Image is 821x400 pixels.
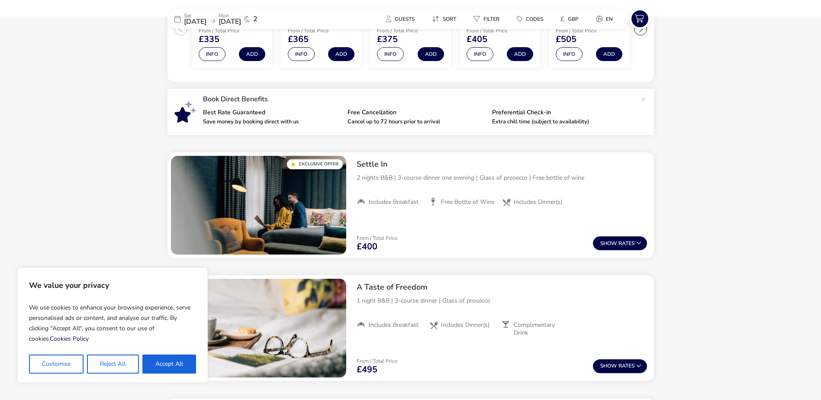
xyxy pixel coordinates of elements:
[492,119,630,125] p: Extra chill time (subject to availability)
[350,152,654,213] div: Settle In2 nights B&B | 3-course dinner one evening | Glass of prosecco | Free bottle of wineIncl...
[507,47,533,61] button: Add
[593,359,647,373] button: ShowRates
[350,275,654,344] div: A Taste of Freedom1 night B&B | 3-course dinner | Glass of proseccoIncludes BreakfastIncludes Din...
[171,279,346,377] swiper-slide: 1 / 1
[510,13,554,25] naf-pibe-menu-bar-item: Codes
[357,282,647,292] h2: A Taste of Freedom
[357,173,647,182] p: 2 nights B&B | 3-course dinner one evening | Glass of prosecco | Free bottle of wine
[568,16,579,23] span: GBP
[253,16,258,23] span: 2
[425,13,463,25] button: Sort
[589,13,620,25] button: en
[203,119,341,125] p: Save money by booking direct with us
[219,17,241,26] span: [DATE]
[467,28,528,33] p: From / Total Price
[184,17,206,26] span: [DATE]
[50,335,89,343] a: Cookies Policy
[17,268,208,383] div: We value your privacy
[239,47,265,61] button: Add
[357,296,647,305] p: 1 night B&B | 3-course dinner | Glass of prosecco
[199,47,225,61] button: Info
[483,16,499,23] span: Filter
[142,355,196,374] button: Accept All
[288,47,315,61] button: Info
[167,9,297,29] div: Sat[DATE]Mon[DATE]2
[357,365,377,374] span: £495
[29,299,196,348] p: We use cookies to enhance your browsing experience, serve personalised ads or content, and analys...
[556,35,576,44] span: £505
[377,28,438,33] p: From / Total Price
[418,47,444,61] button: Add
[357,159,647,169] h2: Settle In
[29,277,196,294] p: We value your privacy
[377,35,398,44] span: £375
[606,16,613,23] span: en
[467,13,510,25] naf-pibe-menu-bar-item: Filter
[510,13,550,25] button: Codes
[379,13,425,25] naf-pibe-menu-bar-item: Guests
[328,47,354,61] button: Add
[560,15,564,23] i: £
[203,110,341,116] p: Best Rate Guaranteed
[589,13,623,25] naf-pibe-menu-bar-item: en
[556,47,583,61] button: Info
[492,110,630,116] p: Preferential Check-in
[425,13,467,25] naf-pibe-menu-bar-item: Sort
[219,13,241,18] p: Mon
[379,13,422,25] button: Guests
[596,47,622,61] button: Add
[467,47,493,61] button: Info
[600,241,618,246] span: Show
[443,16,456,23] span: Sort
[377,47,404,61] button: Info
[357,358,397,364] p: From / Total Price
[441,198,494,206] span: Free Bottle of Wine
[369,198,419,206] span: Includes Breakfast
[357,235,397,241] p: From / Total Price
[467,35,487,44] span: £405
[288,28,349,33] p: From / Total Price
[184,13,206,18] p: Sat
[203,96,637,103] p: Book Direct Benefits
[171,156,346,255] swiper-slide: 1 / 1
[514,198,562,206] span: Includes Dinner(s)
[199,35,219,44] span: £335
[87,355,138,374] button: Reject All
[514,321,567,337] span: Complimentary Drink
[556,28,617,33] p: From / Total Price
[441,321,489,329] span: Includes Dinner(s)
[593,236,647,250] button: ShowRates
[526,16,543,23] span: Codes
[395,16,415,23] span: Guests
[348,110,485,116] p: Free Cancellation
[600,363,618,369] span: Show
[288,35,309,44] span: £365
[357,242,377,251] span: £400
[369,321,419,329] span: Includes Breakfast
[29,355,84,374] button: Customise
[467,13,506,25] button: Filter
[554,13,589,25] naf-pibe-menu-bar-item: £GBP
[348,119,485,125] p: Cancel up to 72 hours prior to arrival
[199,28,260,33] p: From / Total Price
[287,159,343,169] div: Exclusive Offer
[554,13,586,25] button: £GBP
